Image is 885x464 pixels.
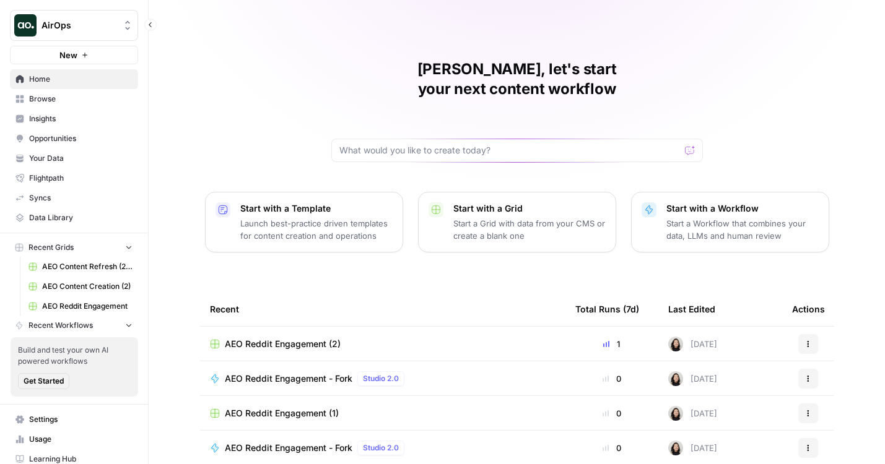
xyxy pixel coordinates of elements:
[29,173,133,184] span: Flightpath
[10,89,138,109] a: Browse
[575,372,648,385] div: 0
[210,371,556,386] a: AEO Reddit Engagement - ForkStudio 2.0
[10,109,138,129] a: Insights
[668,337,683,351] img: t5ef5oef8zpw1w4g2xghobes91mw
[666,217,819,242] p: Start a Workflow that combines your data, LLMs and human review
[363,373,399,384] span: Studio 2.0
[29,93,133,105] span: Browse
[210,407,556,419] a: AEO Reddit Engagement (1)
[18,373,69,389] button: Get Started
[453,202,606,215] p: Start with a Grid
[363,442,399,453] span: Studio 2.0
[10,46,138,64] button: New
[666,202,819,215] p: Start with a Workflow
[668,440,717,455] div: [DATE]
[23,296,138,316] a: AEO Reddit Engagement
[10,148,138,168] a: Your Data
[240,217,393,242] p: Launch best-practice driven templates for content creation and operations
[631,192,829,252] button: Start with a WorkflowStart a Workflow that combines your data, LLMs and human review
[210,440,556,455] a: AEO Reddit Engagement - ForkStudio 2.0
[29,113,133,124] span: Insights
[42,281,133,292] span: AEO Content Creation (2)
[41,19,116,32] span: AirOps
[10,316,138,335] button: Recent Workflows
[28,242,74,253] span: Recent Grids
[575,338,648,350] div: 1
[24,376,64,387] span: Get Started
[29,153,133,164] span: Your Data
[29,212,133,223] span: Data Library
[18,345,131,367] span: Build and test your own AI powered workflows
[10,168,138,188] a: Flightpath
[575,407,648,419] div: 0
[14,14,37,37] img: AirOps Logo
[42,301,133,312] span: AEO Reddit Engagement
[225,338,341,350] span: AEO Reddit Engagement (2)
[418,192,616,252] button: Start with a GridStart a Grid with data from your CMS or create a blank one
[29,192,133,204] span: Syncs
[225,372,352,385] span: AEO Reddit Engagement - Fork
[29,434,133,445] span: Usage
[23,277,138,296] a: AEO Content Creation (2)
[575,292,639,326] div: Total Runs (7d)
[10,188,138,208] a: Syncs
[10,410,138,429] a: Settings
[29,74,133,85] span: Home
[668,292,715,326] div: Last Edited
[10,429,138,449] a: Usage
[10,129,138,148] a: Opportunities
[668,371,717,386] div: [DATE]
[668,440,683,455] img: t5ef5oef8zpw1w4g2xghobes91mw
[210,292,556,326] div: Recent
[240,202,393,215] p: Start with a Template
[225,442,352,454] span: AEO Reddit Engagement - Fork
[668,337,717,351] div: [DATE]
[10,10,138,41] button: Workspace: AirOps
[29,133,133,144] span: Opportunities
[210,338,556,350] a: AEO Reddit Engagement (2)
[339,144,680,157] input: What would you like to create today?
[42,261,133,272] span: AEO Content Refresh (23)
[668,406,717,421] div: [DATE]
[575,442,648,454] div: 0
[668,406,683,421] img: t5ef5oef8zpw1w4g2xghobes91mw
[331,59,703,99] h1: [PERSON_NAME], let's start your next content workflow
[668,371,683,386] img: t5ef5oef8zpw1w4g2xghobes91mw
[23,257,138,277] a: AEO Content Refresh (23)
[10,69,138,89] a: Home
[29,414,133,425] span: Settings
[59,49,77,61] span: New
[10,238,138,257] button: Recent Grids
[205,192,403,252] button: Start with a TemplateLaunch best-practice driven templates for content creation and operations
[28,320,93,331] span: Recent Workflows
[10,208,138,228] a: Data Library
[453,217,606,242] p: Start a Grid with data from your CMS or create a blank one
[792,292,825,326] div: Actions
[225,407,339,419] span: AEO Reddit Engagement (1)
